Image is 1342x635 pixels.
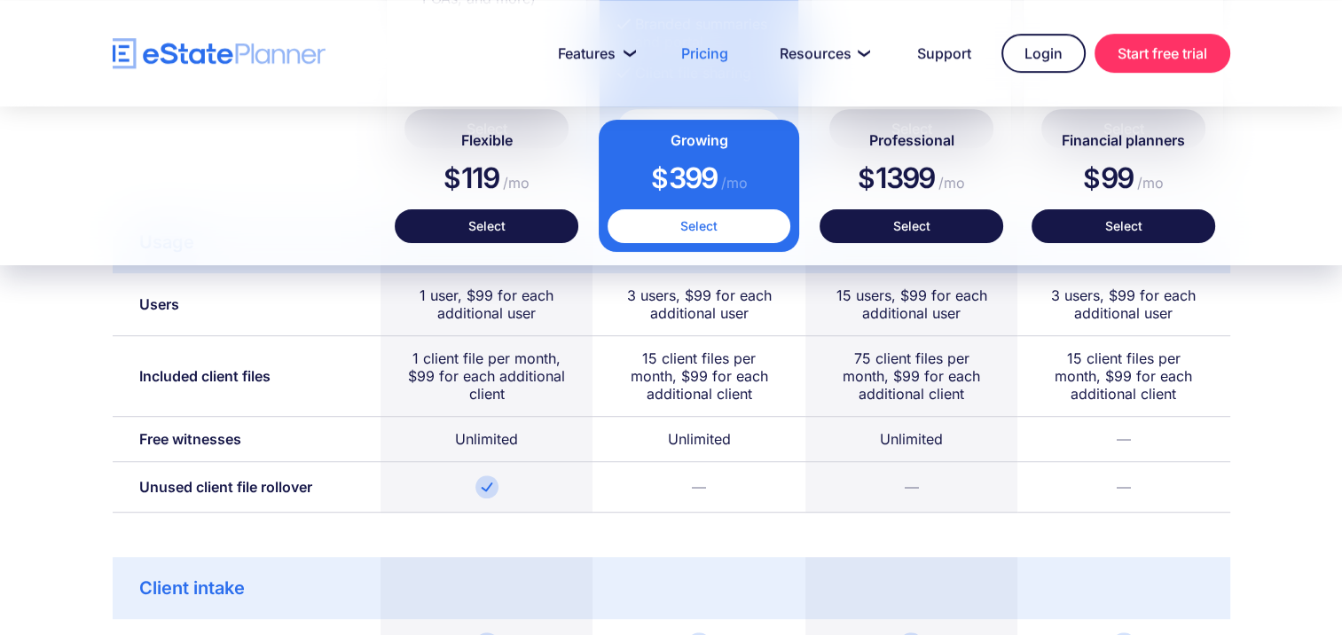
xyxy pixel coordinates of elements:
[1117,430,1131,448] div: —
[139,430,241,448] div: Free witnesses
[758,35,887,71] a: Resources
[880,430,943,448] div: Unlimited
[608,152,791,209] div: 399
[608,129,791,152] h4: Growing
[1032,152,1215,209] div: 99
[619,286,778,322] div: 3 users, $99 for each additional user
[455,430,518,448] div: Unlimited
[1001,34,1086,73] a: Login
[395,152,578,209] div: 119
[820,129,1003,152] h4: Professional
[113,38,326,69] a: home
[1095,34,1230,73] a: Start free trial
[443,162,461,194] span: $
[139,478,312,496] div: Unused client file rollover
[934,174,965,192] span: /mo
[832,286,991,322] div: 15 users, $99 for each additional user
[904,478,918,496] div: —
[1044,349,1203,403] div: 15 client files per month, $99 for each additional client
[858,162,875,194] span: $
[139,367,271,385] div: Included client files
[395,209,578,243] a: Select
[1083,162,1101,194] span: $
[1133,174,1164,192] span: /mo
[717,174,748,192] span: /mo
[619,349,778,403] div: 15 client files per month, $99 for each additional client
[896,35,993,71] a: Support
[832,349,991,403] div: 75 client files per month, $99 for each additional client
[498,174,530,192] span: /mo
[139,295,179,313] div: Users
[1117,478,1131,496] div: —
[608,209,791,243] a: Select
[1032,129,1215,152] h4: Financial planners
[651,162,669,194] span: $
[692,478,706,496] div: —
[139,579,245,597] div: Client intake
[407,286,566,322] div: 1 user, $99 for each additional user
[407,349,566,403] div: 1 client file per month, $99 for each additional client
[660,35,749,71] a: Pricing
[668,430,731,448] div: Unlimited
[395,129,578,152] h4: Flexible
[820,209,1003,243] a: Select
[820,152,1003,209] div: 1399
[1044,286,1203,322] div: 3 users, $99 for each additional user
[537,35,651,71] a: Features
[1032,209,1215,243] a: Select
